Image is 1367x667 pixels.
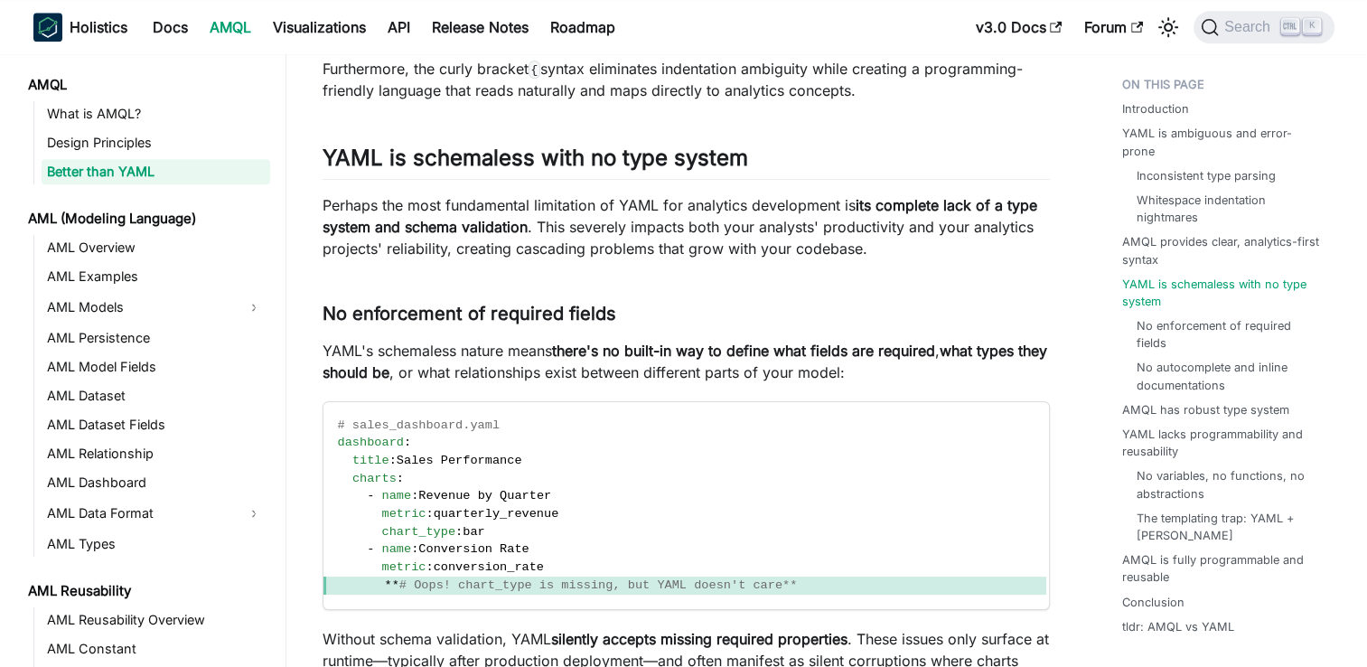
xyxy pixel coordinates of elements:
span: Search [1219,19,1281,35]
p: YAML's schemaless nature means , , or what relationships exist between different parts of your mo... [323,340,1050,383]
a: Introduction [1122,100,1189,117]
a: AML Data Format [42,499,238,528]
a: AMQL is fully programmable and reusable [1122,551,1324,586]
a: Whitespace indentation nightmares [1137,192,1316,226]
strong: there's no built-in way to define what fields are required [552,342,935,360]
strong: what types they should be [323,342,1047,381]
span: - [367,489,374,503]
a: Better than YAML [42,159,270,184]
span: : [397,472,404,485]
a: AML Dataset Fields [42,412,270,437]
a: v3.0 Docs [965,13,1073,42]
span: Sales Performance [397,454,522,467]
a: AMQL [199,13,262,42]
span: metric [381,560,426,574]
span: - [367,542,374,556]
a: No autocomplete and inline documentations [1137,359,1316,393]
span: : [404,436,411,449]
span: metric [381,507,426,521]
span: title [352,454,389,467]
a: AMQL provides clear, analytics-first syntax [1122,233,1324,268]
a: Release Notes [421,13,539,42]
nav: Docs sidebar [15,54,286,667]
a: AMQL has robust type system [1122,401,1289,418]
button: Search (Ctrl+K) [1194,11,1334,43]
span: name [381,542,411,556]
a: AML Models [42,293,238,322]
a: AML Reusability [23,578,270,604]
a: No variables, no functions, no abstractions [1137,467,1316,502]
strong: silently accepts missing required properties [551,630,847,648]
span: : [455,525,463,539]
span: name [381,489,411,503]
a: AML (Modeling Language) [23,206,270,231]
a: Visualizations [262,13,377,42]
a: AML Overview [42,235,270,260]
a: Roadmap [539,13,626,42]
h2: YAML is schemaless with no type system [323,145,1050,179]
a: Docs [142,13,199,42]
b: Holistics [70,16,127,38]
a: AML Types [42,531,270,557]
a: YAML is schemaless with no type system [1122,276,1324,310]
strong: its complete lack of a type system and schema validation [323,196,1037,236]
span: dashboard [338,436,404,449]
span: Conversion Rate [418,542,529,556]
button: Expand sidebar category 'AML Models' [238,293,270,322]
span: chart_type [381,525,455,539]
a: AML Constant [42,636,270,662]
p: Perhaps the most fundamental limitation of YAML for analytics development is . This severely impa... [323,194,1050,259]
span: quarterly_revenue [434,507,559,521]
a: Forum [1073,13,1154,42]
img: Holistics [33,13,62,42]
h3: No enforcement of required fields [323,303,1050,325]
a: YAML lacks programmability and reusability [1122,426,1324,460]
code: { [529,61,540,79]
kbd: K [1303,18,1321,34]
a: The templating trap: YAML + [PERSON_NAME] [1137,510,1316,544]
a: AML Dashboard [42,470,270,495]
a: AML Examples [42,264,270,289]
a: What is AMQL? [42,101,270,127]
button: Switch between dark and light mode (currently light mode) [1154,13,1183,42]
a: AML Relationship [42,441,270,466]
span: # sales_dashboard.yaml [338,418,500,432]
span: : [426,507,433,521]
a: Design Principles [42,130,270,155]
span: charts [352,472,397,485]
span: bar [463,525,484,539]
a: tldr: AMQL vs YAML [1122,618,1234,635]
button: Expand sidebar category 'AML Data Format' [238,499,270,528]
span: # Oops! chart_type is missing, but YAML doesn't care** [399,578,798,592]
a: AMQL [23,72,270,98]
a: AML Persistence [42,325,270,351]
a: YAML is ambiguous and error-prone [1122,125,1324,159]
a: Inconsistent type parsing [1137,167,1276,184]
span: : [411,489,418,503]
a: No enforcement of required fields [1137,317,1316,352]
span: : [411,542,418,556]
a: Conclusion [1122,594,1184,611]
span: conversion_rate [434,560,544,574]
span: : [389,454,397,467]
p: Furthermore, the curly bracket syntax eliminates indentation ambiguity while creating a programmi... [323,58,1050,101]
a: AML Dataset [42,383,270,409]
span: : [426,560,433,574]
a: AML Reusability Overview [42,607,270,633]
a: API [377,13,421,42]
span: Revenue by Quarter [418,489,551,503]
a: AML Model Fields [42,354,270,380]
a: HolisticsHolistics [33,13,127,42]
